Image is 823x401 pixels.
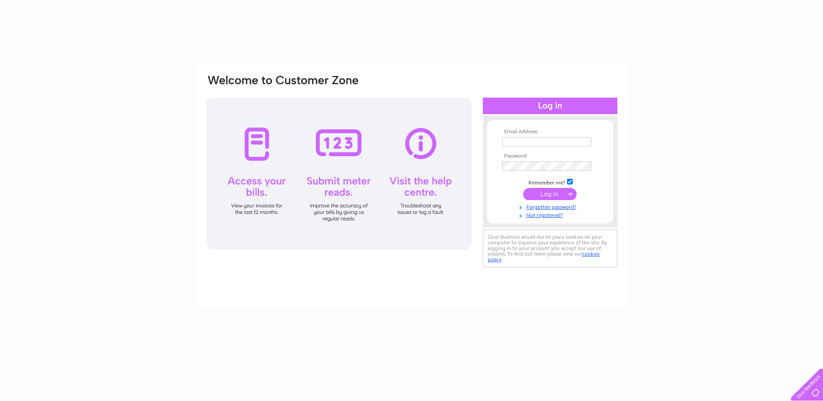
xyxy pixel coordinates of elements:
[500,153,600,159] th: Password:
[488,251,600,263] a: cookies policy
[502,210,600,219] a: Not registered?
[500,129,600,135] th: Email Address:
[523,188,577,200] input: Submit
[483,230,617,267] div: Clear Business would like to place cookies on your computer to improve your experience of the sit...
[500,177,600,186] td: Remember me?
[502,202,600,210] a: Forgotten password?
